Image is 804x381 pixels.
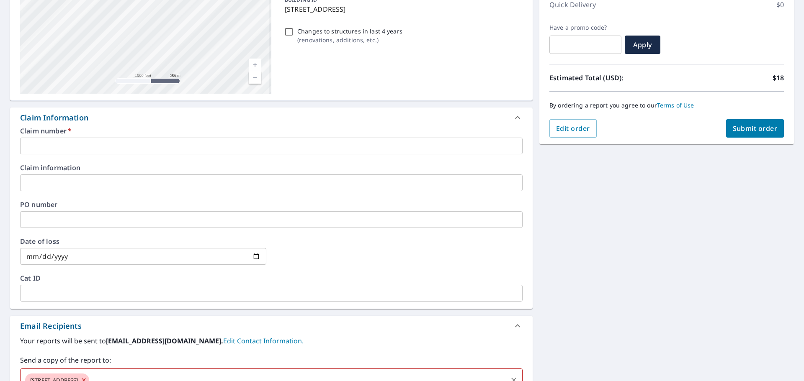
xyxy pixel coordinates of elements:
[625,36,660,54] button: Apply
[297,27,402,36] p: Changes to structures in last 4 years
[549,102,784,109] p: By ordering a report you agree to our
[20,336,523,346] label: Your reports will be sent to
[657,101,694,109] a: Terms of Use
[20,164,523,171] label: Claim information
[549,119,597,138] button: Edit order
[20,238,266,245] label: Date of loss
[20,201,523,208] label: PO number
[733,124,778,133] span: Submit order
[773,73,784,83] p: $18
[285,4,519,14] p: [STREET_ADDRESS]
[20,275,523,281] label: Cat ID
[726,119,784,138] button: Submit order
[20,320,82,332] div: Email Recipients
[631,40,654,49] span: Apply
[223,336,304,345] a: EditContactInfo
[20,355,523,365] label: Send a copy of the report to:
[549,73,667,83] p: Estimated Total (USD):
[297,36,402,44] p: ( renovations, additions, etc. )
[556,124,590,133] span: Edit order
[10,107,533,128] div: Claim Information
[249,71,261,84] a: Current Level 16.638802777028342, Zoom Out
[10,316,533,336] div: Email Recipients
[249,59,261,71] a: Current Level 16.638802777028342, Zoom In
[549,24,621,31] label: Have a promo code?
[20,128,523,134] label: Claim number
[20,112,88,123] div: Claim Information
[106,336,223,345] b: [EMAIL_ADDRESS][DOMAIN_NAME].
